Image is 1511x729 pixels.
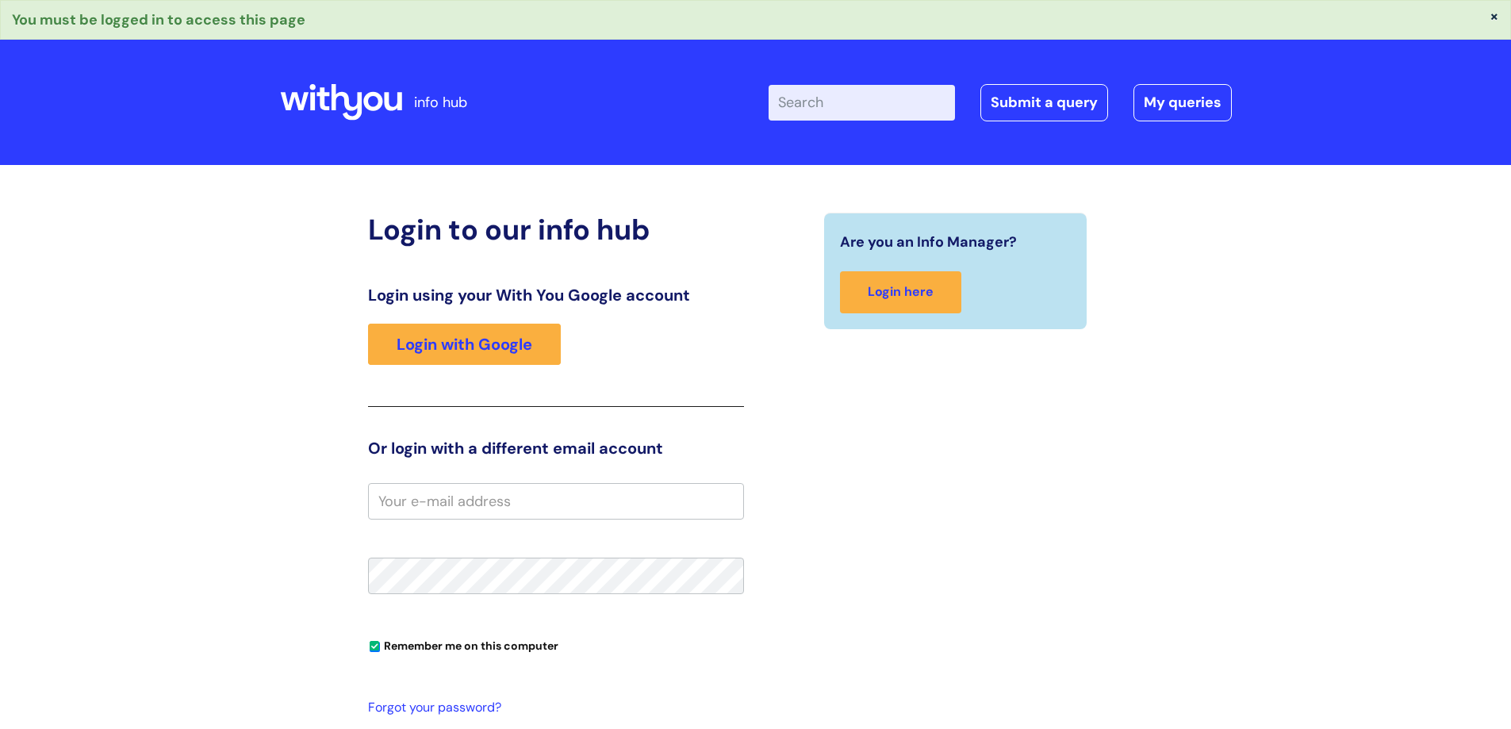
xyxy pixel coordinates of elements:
a: Forgot your password? [368,696,736,719]
div: You can uncheck this option if you're logging in from a shared device [368,632,744,658]
input: Search [769,85,955,120]
h2: Login to our info hub [368,213,744,247]
a: My queries [1133,84,1232,121]
a: Submit a query [980,84,1108,121]
a: Login here [840,271,961,313]
button: × [1490,9,1499,23]
h3: Or login with a different email account [368,439,744,458]
a: Login with Google [368,324,561,365]
span: Are you an Info Manager? [840,229,1017,255]
h3: Login using your With You Google account [368,286,744,305]
input: Your e-mail address [368,483,744,520]
p: info hub [414,90,467,115]
label: Remember me on this computer [368,635,558,653]
input: Remember me on this computer [370,642,380,652]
